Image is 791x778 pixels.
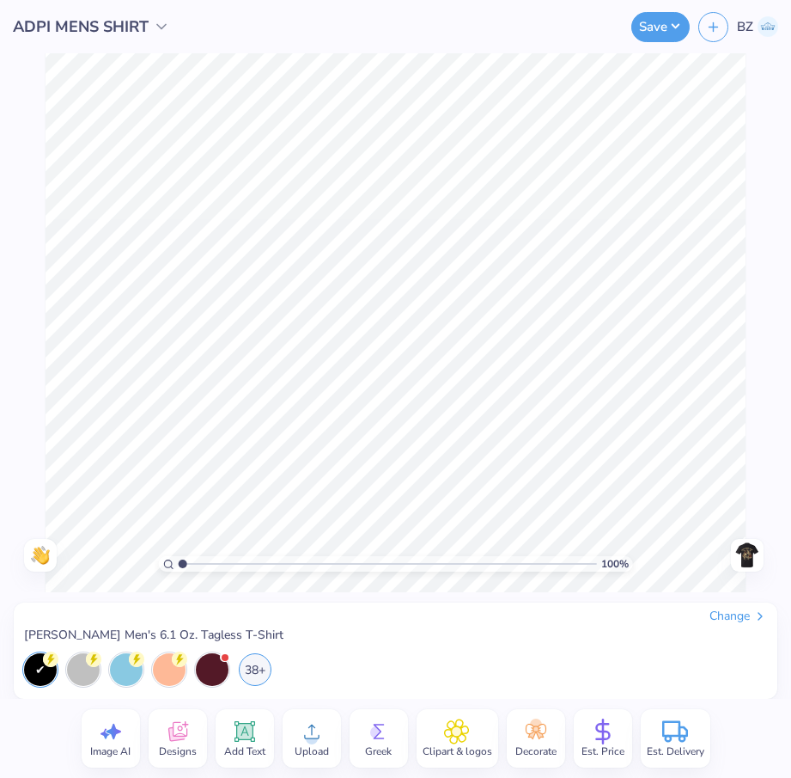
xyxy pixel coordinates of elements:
img: Back [733,542,761,569]
span: Designs [159,744,197,758]
span: Decorate [515,744,557,758]
div: 38+ [239,653,271,686]
span: Image AI [90,744,131,758]
span: Est. Delivery [647,744,704,758]
span: Upload [295,744,329,758]
span: [PERSON_NAME] Men's 6.1 Oz. Tagless T-Shirt [24,628,283,643]
span: Add Text [224,744,265,758]
img: Bella Zollo [758,16,778,37]
span: 100 % [601,556,629,572]
button: Save [631,12,690,42]
span: Clipart & logos [423,744,492,758]
span: Est. Price [581,744,624,758]
div: Change [709,609,767,624]
a: BZ [737,16,778,37]
span: BZ [737,17,753,37]
span: Greek [365,744,392,758]
span: ADPI MENS SHIRT [13,15,149,39]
